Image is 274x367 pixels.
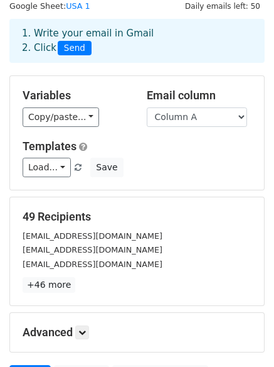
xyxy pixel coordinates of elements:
[23,107,99,127] a: Copy/paste...
[23,326,251,339] h5: Advanced
[23,245,162,255] small: [EMAIL_ADDRESS][DOMAIN_NAME]
[66,1,90,11] a: USA 1
[23,260,162,269] small: [EMAIL_ADDRESS][DOMAIN_NAME]
[23,140,76,153] a: Templates
[9,1,90,11] small: Google Sheet:
[23,231,162,241] small: [EMAIL_ADDRESS][DOMAIN_NAME]
[147,89,252,102] h5: Email column
[211,307,274,367] iframe: Chat Widget
[23,277,75,293] a: +46 more
[90,158,123,177] button: Save
[23,210,251,224] h5: 49 Recipients
[13,26,261,55] div: 1. Write your email in Gmail 2. Click
[181,1,265,11] a: Daily emails left: 50
[23,89,128,102] h5: Variables
[58,41,92,56] span: Send
[23,158,71,177] a: Load...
